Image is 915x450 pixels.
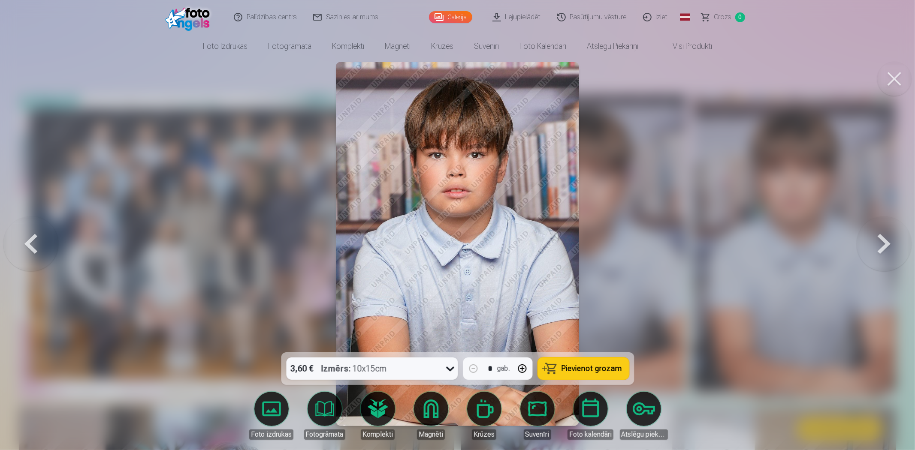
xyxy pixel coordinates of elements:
div: Krūzes [472,429,496,440]
div: gab. [497,363,510,374]
span: Pievienot grozam [562,365,622,372]
a: Atslēgu piekariņi [577,34,649,58]
a: Fotogrāmata [301,392,349,440]
div: 3,60 € [286,357,318,380]
a: Foto izdrukas [193,34,258,58]
a: Komplekti [354,392,402,440]
div: Komplekti [361,429,395,440]
div: 10x15cm [321,357,387,380]
a: Komplekti [322,34,374,58]
div: Fotogrāmata [304,429,345,440]
div: Atslēgu piekariņi [620,429,668,440]
span: Grozs [714,12,732,22]
div: Suvenīri [524,429,551,440]
span: 0 [735,12,745,22]
a: Galerija [429,11,472,23]
div: Foto kalendāri [568,429,613,440]
a: Fotogrāmata [258,34,322,58]
strong: Izmērs : [321,363,351,375]
a: Atslēgu piekariņi [620,392,668,440]
a: Visi produkti [649,34,722,58]
img: /fa1 [165,3,214,31]
div: Foto izdrukas [249,429,293,440]
div: Magnēti [417,429,445,440]
a: Suvenīri [513,392,562,440]
a: Suvenīri [464,34,509,58]
a: Krūzes [421,34,464,58]
a: Foto kalendāri [567,392,615,440]
a: Krūzes [460,392,508,440]
a: Magnēti [374,34,421,58]
button: Pievienot grozam [538,357,629,380]
a: Foto izdrukas [248,392,296,440]
a: Magnēti [407,392,455,440]
a: Foto kalendāri [509,34,577,58]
